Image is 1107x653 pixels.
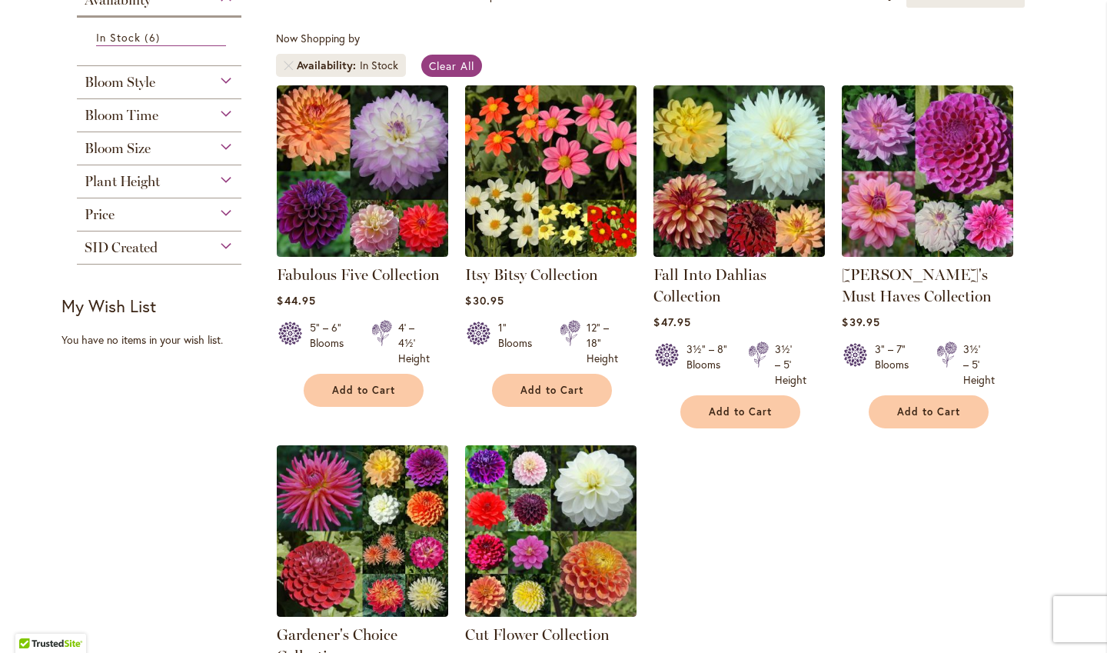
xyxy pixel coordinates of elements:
span: In Stock [96,30,141,45]
a: Fabulous Five Collection [277,245,448,260]
a: Gardener's Choice Collection [277,605,448,620]
a: Fall Into Dahlias Collection [653,245,825,260]
img: Fall Into Dahlias Collection [653,85,825,257]
button: Add to Cart [869,395,989,428]
span: Bloom Time [85,107,158,124]
img: CUT FLOWER COLLECTION [465,445,637,617]
div: 3½" – 8" Blooms [686,341,730,388]
div: You have no items in your wish list. [61,332,267,348]
div: 4' – 4½' Height [398,320,430,366]
a: Itsy Bitsy Collection [465,265,598,284]
span: Bloom Style [85,74,155,91]
div: 3½' – 5' Height [775,341,806,388]
span: Now Shopping by [276,31,360,45]
div: In Stock [360,58,398,73]
img: Itsy Bitsy Collection [465,85,637,257]
button: Add to Cart [680,395,800,428]
button: Add to Cart [492,374,612,407]
div: 1" Blooms [498,320,541,366]
a: Remove Availability In Stock [284,61,293,70]
div: 3" – 7" Blooms [875,341,918,388]
span: $47.95 [653,315,690,329]
span: $30.95 [465,293,504,308]
span: 6 [145,29,163,45]
span: Plant Height [85,173,160,190]
span: $39.95 [842,315,879,329]
a: Clear All [421,55,482,77]
a: [PERSON_NAME]'s Must Haves Collection [842,265,992,305]
div: 5" – 6" Blooms [310,320,353,366]
span: Add to Cart [897,405,960,418]
iframe: Launch Accessibility Center [12,598,55,641]
span: Add to Cart [332,384,395,397]
span: Price [85,206,115,223]
a: Itsy Bitsy Collection [465,245,637,260]
div: 12" – 18" Height [587,320,618,366]
a: Fabulous Five Collection [277,265,440,284]
a: CUT FLOWER COLLECTION [465,605,637,620]
a: In Stock 6 [96,29,226,46]
a: Fall Into Dahlias Collection [653,265,766,305]
span: Add to Cart [709,405,772,418]
img: Heather's Must Haves Collection [842,85,1013,257]
button: Add to Cart [304,374,424,407]
a: Cut Flower Collection [465,625,610,644]
img: Gardener's Choice Collection [277,445,448,617]
span: SID Created [85,239,158,256]
img: Fabulous Five Collection [277,85,448,257]
span: Add to Cart [520,384,583,397]
strong: My Wish List [61,295,156,317]
span: Availability [297,58,360,73]
span: Clear All [429,58,474,73]
a: Heather's Must Haves Collection [842,245,1013,260]
span: $44.95 [277,293,315,308]
div: 3½' – 5' Height [963,341,995,388]
span: Bloom Size [85,140,151,157]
